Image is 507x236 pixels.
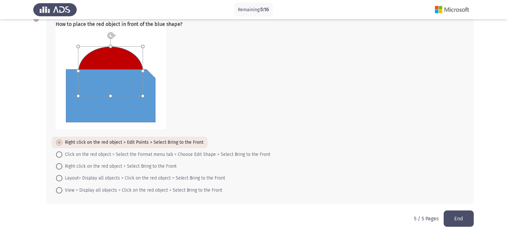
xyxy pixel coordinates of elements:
[62,151,270,158] span: Click on the red object > Select the Format menu tab > Choose Edit Shape > Select Bring to the Front
[56,27,166,129] img: MTUucG5nMTY5NjkzOTgwMDAyOQ==.png
[62,163,177,170] span: Right click on the red object > Select Bring to the Front
[56,21,464,131] div: How to place the red object in front of the blue shape?
[444,210,474,227] button: end assessment
[430,1,474,19] img: Assessment logo of Microsoft (Word, Excel, PPT)
[260,6,269,12] span: 5:16
[238,6,269,14] p: Remaining:
[62,187,222,194] span: View > Display all objects > Click on the red object > Select Bring to the Front
[62,174,225,182] span: Layout> Display all objects > Click on the red object > Select Bring to the Front
[414,216,439,222] p: 5 / 5 Pages
[33,1,77,19] img: Assess Talent Management logo
[62,139,203,146] span: Right click on the red object > Edit Points > Select Bring to the Front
